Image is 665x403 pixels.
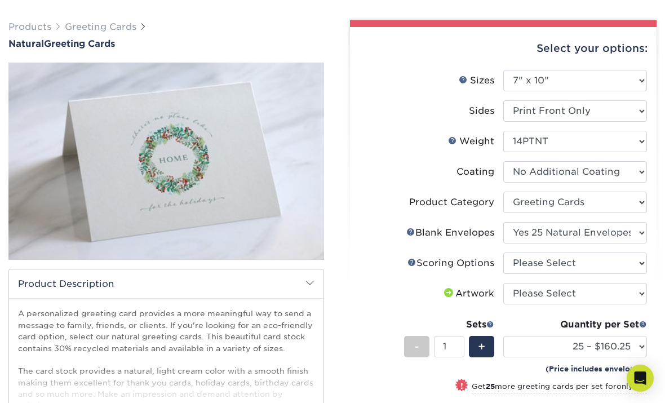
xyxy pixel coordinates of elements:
span: Natural [8,38,44,49]
div: Coating [456,165,494,179]
div: Sides [469,104,494,118]
strong: 25 [486,382,495,391]
div: Select your options: [359,27,648,70]
span: only [617,382,647,391]
span: - [414,338,419,355]
div: Quantity per Set [503,318,647,331]
div: Scoring Options [407,256,494,270]
a: Greeting Cards [65,21,136,32]
small: (Price includes envelopes) [546,364,647,374]
div: Open Intercom Messenger [627,365,654,392]
a: NaturalGreeting Cards [8,38,324,49]
a: Products [8,21,51,32]
div: Product Category [409,196,494,209]
div: Sets [404,318,494,331]
img: Natural 01 [8,52,324,271]
h2: Product Description [9,269,323,298]
small: Get more greeting cards per set for [472,382,647,393]
span: + [478,338,485,355]
div: Sizes [459,74,494,87]
div: Blank Envelopes [406,226,494,240]
div: Weight [448,135,494,148]
div: Artwork [442,287,494,300]
h1: Greeting Cards [8,38,324,49]
span: ! [460,380,463,392]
